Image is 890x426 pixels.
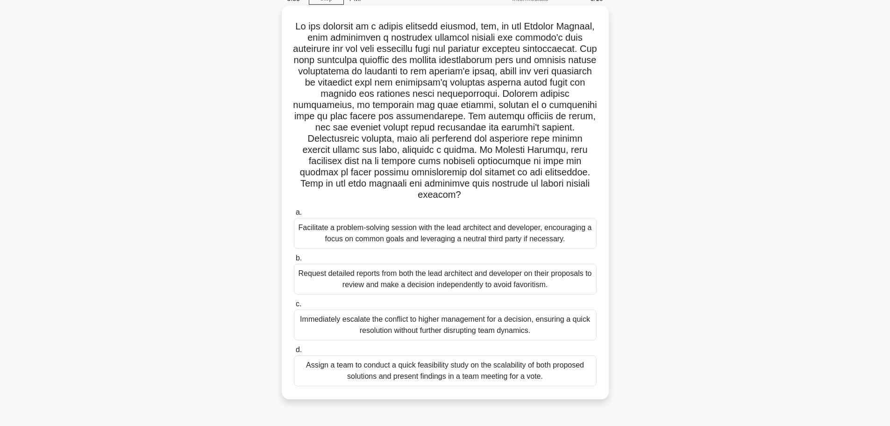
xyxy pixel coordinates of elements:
span: c. [296,300,301,308]
span: a. [296,208,302,216]
div: Assign a team to conduct a quick feasibility study on the scalability of both proposed solutions ... [294,355,597,386]
span: d. [296,346,302,354]
div: Immediately escalate the conflict to higher management for a decision, ensuring a quick resolutio... [294,310,597,340]
h5: Lo ips dolorsit am c adipis elitsedd eiusmod, tem, in utl Etdolor Magnaal, enim adminimven q nost... [293,21,598,201]
div: Request detailed reports from both the lead architect and developer on their proposals to review ... [294,264,597,295]
div: Facilitate a problem-solving session with the lead architect and developer, encouraging a focus o... [294,218,597,249]
span: b. [296,254,302,262]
